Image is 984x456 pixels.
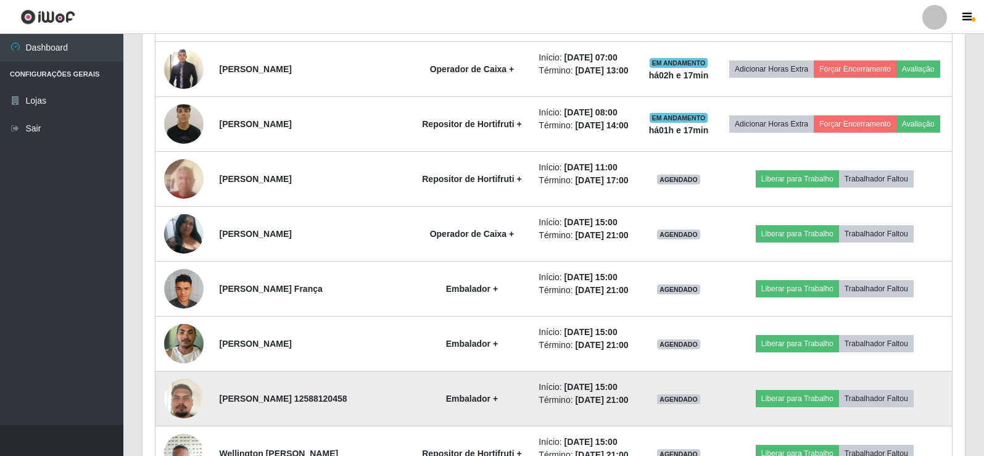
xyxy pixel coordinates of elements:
img: 1742301305907.jpeg [164,363,204,434]
strong: Embalador + [446,394,498,404]
time: [DATE] 21:00 [575,230,628,240]
strong: [PERSON_NAME] [220,174,292,184]
time: [DATE] 08:00 [564,107,618,117]
button: Trabalhador Faltou [839,225,914,243]
span: AGENDADO [657,394,700,404]
strong: [PERSON_NAME] [220,119,292,129]
strong: há 02 h e 17 min [649,70,709,80]
img: 1750358029767.jpeg [164,97,204,150]
strong: [PERSON_NAME] [220,229,292,239]
strong: Repositor de Hortifruti + [422,174,521,184]
strong: [PERSON_NAME] França [220,284,323,294]
li: Início: [539,381,632,394]
li: Término: [539,339,632,352]
strong: [PERSON_NAME] [220,339,292,349]
button: Trabalhador Faltou [839,390,914,407]
time: [DATE] 15:00 [564,382,618,392]
button: Avaliação [896,115,940,133]
li: Término: [539,284,632,297]
li: Término: [539,394,632,407]
time: [DATE] 17:00 [575,175,628,185]
li: Início: [539,216,632,229]
time: [DATE] 14:00 [575,120,628,130]
img: 1750022695210.jpeg [164,48,204,90]
li: Início: [539,106,632,119]
span: AGENDADO [657,175,700,184]
li: Início: [539,51,632,64]
strong: há 01 h e 17 min [649,125,709,135]
span: EM ANDAMENTO [650,58,708,68]
strong: [PERSON_NAME] 12588120458 [220,394,347,404]
span: EM ANDAMENTO [650,113,708,123]
time: [DATE] 11:00 [564,162,618,172]
strong: [PERSON_NAME] [220,64,292,74]
li: Término: [539,229,632,242]
button: Liberar para Trabalho [756,280,839,297]
time: [DATE] 21:00 [575,285,628,295]
time: [DATE] 15:00 [564,272,618,282]
li: Início: [539,161,632,174]
strong: Repositor de Hortifruti + [422,119,521,129]
strong: Operador de Caixa + [430,229,515,239]
img: CoreUI Logo [20,9,75,25]
button: Forçar Encerramento [814,60,896,78]
img: 1732199727580.jpeg [164,262,204,315]
li: Término: [539,64,632,77]
img: 1737051124467.jpeg [164,317,204,370]
button: Liberar para Trabalho [756,390,839,407]
span: AGENDADO [657,230,700,239]
button: Liberar para Trabalho [756,170,839,188]
button: Liberar para Trabalho [756,335,839,352]
time: [DATE] 21:00 [575,395,628,405]
time: [DATE] 15:00 [564,437,618,447]
button: Trabalhador Faltou [839,170,914,188]
button: Avaliação [896,60,940,78]
span: AGENDADO [657,284,700,294]
img: 1744240052056.jpeg [164,152,204,205]
time: [DATE] 21:00 [575,340,628,350]
time: [DATE] 13:00 [575,65,628,75]
span: AGENDADO [657,339,700,349]
li: Início: [539,436,632,449]
strong: Operador de Caixa + [430,64,515,74]
strong: Embalador + [446,339,498,349]
li: Início: [539,271,632,284]
strong: Embalador + [446,284,498,294]
li: Término: [539,174,632,187]
time: [DATE] 15:00 [564,217,618,227]
button: Liberar para Trabalho [756,225,839,243]
button: Adicionar Horas Extra [729,60,814,78]
button: Trabalhador Faltou [839,335,914,352]
li: Término: [539,119,632,132]
li: Início: [539,326,632,339]
button: Trabalhador Faltou [839,280,914,297]
button: Forçar Encerramento [814,115,896,133]
button: Adicionar Horas Extra [729,115,814,133]
time: [DATE] 07:00 [564,52,618,62]
time: [DATE] 15:00 [564,327,618,337]
img: 1720889909198.jpeg [164,214,204,253]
